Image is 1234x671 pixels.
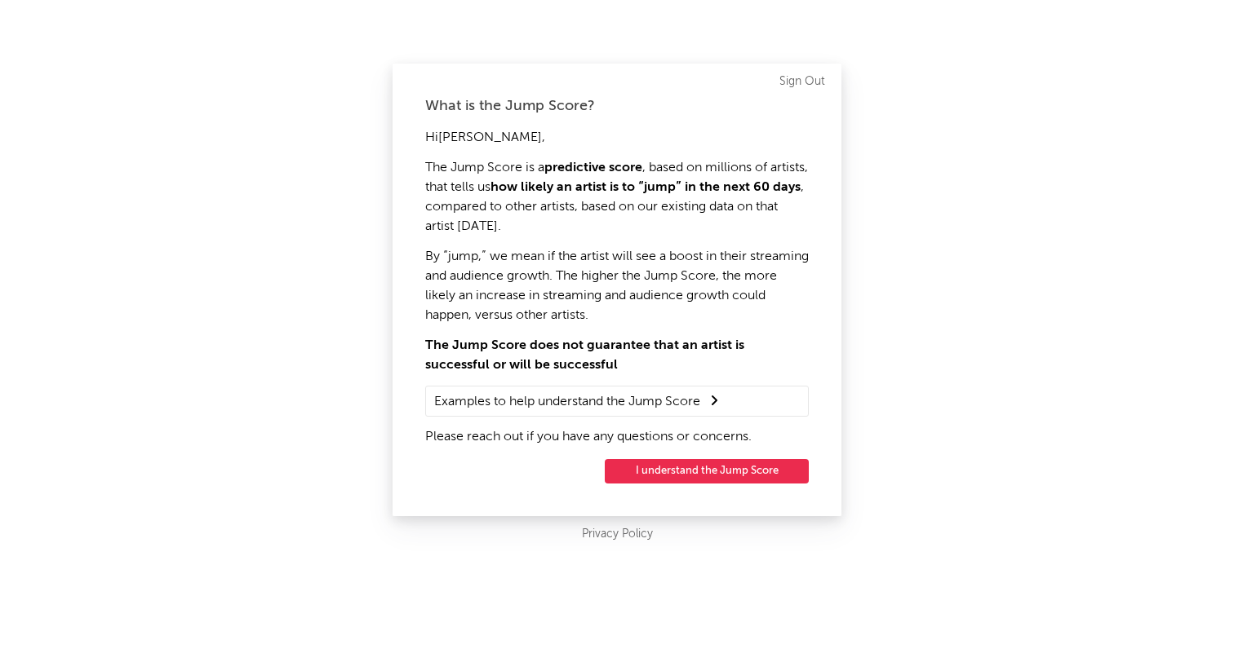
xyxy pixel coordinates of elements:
[434,391,800,412] summary: Examples to help understand the Jump Score
[425,339,744,372] strong: The Jump Score does not guarantee that an artist is successful or will be successful
[779,72,825,91] a: Sign Out
[425,427,809,447] p: Please reach out if you have any questions or concerns.
[544,161,642,174] strong: predictive score
[582,524,653,545] a: Privacy Policy
[425,96,809,116] div: What is the Jump Score?
[425,128,809,148] p: Hi [PERSON_NAME] ,
[425,247,809,325] p: By “jump,” we mean if the artist will see a boost in their streaming and audience growth. The hig...
[425,158,809,236] p: The Jump Score is a , based on millions of artists, that tells us , compared to other artists, ba...
[490,181,801,194] strong: how likely an artist is to “jump” in the next 60 days
[605,459,809,483] button: I understand the Jump Score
